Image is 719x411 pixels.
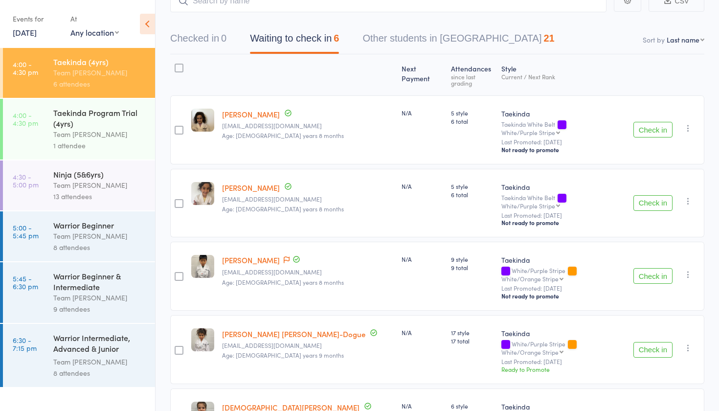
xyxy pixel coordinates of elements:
span: 9 style [451,255,494,263]
a: [PERSON_NAME] [222,183,280,193]
a: [PERSON_NAME] [PERSON_NAME]-Dogue [222,329,365,339]
a: [DATE] [13,27,37,38]
div: White/Orange Stripe [501,349,559,355]
div: Any location [70,27,119,38]
div: Not ready to promote [501,292,626,300]
div: Next Payment [398,59,447,91]
div: Taekinda [501,109,626,118]
div: Style [497,59,629,91]
a: 4:30 -5:00 pmNinja (5&6yrs)Team [PERSON_NAME]13 attendees [3,160,155,210]
div: White/Purple Stripe [501,267,626,282]
small: Last Promoted: [DATE] [501,285,626,292]
a: 5:45 -6:30 pmWarrior Beginner & IntermediateTeam [PERSON_NAME]9 attendees [3,262,155,323]
small: Last Promoted: [DATE] [501,358,626,365]
div: Team [PERSON_NAME] [53,129,147,140]
div: Taekinda White Belt [501,121,626,136]
img: image1754376410.png [191,109,214,132]
div: Events for [13,11,61,27]
time: 4:30 - 5:00 pm [13,173,39,188]
div: 6 [334,33,339,44]
a: 4:00 -4:30 pmTaekinda Program Trial (4yrs)Team [PERSON_NAME]1 attendee [3,99,155,160]
small: Last Promoted: [DATE] [501,138,626,145]
div: Current / Next Rank [501,73,626,80]
div: N/A [402,328,443,337]
span: Age: [DEMOGRAPHIC_DATA] years 9 months [222,351,344,359]
div: Taekinda (4yrs) [53,56,147,67]
span: 5 style [451,109,494,117]
img: image1747435516.png [191,328,214,351]
button: Check in [633,268,673,284]
div: 1 attendee [53,140,147,151]
div: 6 attendees [53,78,147,90]
div: Warrior Beginner & Intermediate [53,271,147,292]
small: Last Promoted: [DATE] [501,212,626,219]
div: Taekinda [501,328,626,338]
span: 9 total [451,263,494,272]
span: 17 total [451,337,494,345]
div: Team [PERSON_NAME] [53,230,147,242]
a: 5:00 -5:45 pmWarrior BeginnerTeam [PERSON_NAME]8 attendees [3,211,155,261]
div: Taekinda [501,182,626,192]
label: Sort by [643,35,665,45]
div: Team [PERSON_NAME] [53,356,147,367]
a: 4:00 -4:30 pmTaekinda (4yrs)Team [PERSON_NAME]6 attendees [3,48,155,98]
span: Age: [DEMOGRAPHIC_DATA] years 8 months [222,205,344,213]
div: At [70,11,119,27]
div: Warrior Intermediate, Advanced & Junior [PERSON_NAME] [53,332,147,356]
div: Last name [667,35,699,45]
button: Checked in0 [170,28,226,54]
div: Team [PERSON_NAME] [53,292,147,303]
span: 5 style [451,182,494,190]
span: 17 style [451,328,494,337]
div: Ninja (5&6yrs) [53,169,147,180]
a: [PERSON_NAME] [222,255,280,265]
div: since last grading [451,73,494,86]
small: azade.moosavi@yahoo.com [222,196,394,203]
div: White/Orange Stripe [501,275,559,282]
div: Warrior Beginner [53,220,147,230]
button: Check in [633,342,673,358]
div: Atten­dances [447,59,497,91]
time: 6:30 - 7:15 pm [13,336,37,352]
img: image1746226530.png [191,255,214,278]
div: N/A [402,402,443,410]
div: Taekinda Program Trial (4yrs) [53,107,147,129]
time: 4:00 - 4:30 pm [13,111,38,127]
button: Check in [633,195,673,211]
div: N/A [402,182,443,190]
div: 21 [543,33,554,44]
button: Other students in [GEOGRAPHIC_DATA]21 [362,28,554,54]
div: Team [PERSON_NAME] [53,67,147,78]
img: image1755583115.png [191,182,214,205]
small: draganamihaila@live.com [222,342,394,349]
div: White/Purple Stripe [501,341,626,355]
div: Ready to Promote [501,365,626,373]
div: Team [PERSON_NAME] [53,180,147,191]
small: azade.moosavi@yahoo.com [222,122,394,129]
div: N/A [402,109,443,117]
span: 6 total [451,117,494,125]
div: White/Purple Stripe [501,203,555,209]
time: 4:00 - 4:30 pm [13,60,38,76]
span: 6 total [451,190,494,199]
div: 8 attendees [53,242,147,253]
div: N/A [402,255,443,263]
div: White/Purple Stripe [501,129,555,136]
div: Taekinda [501,255,626,265]
div: 13 attendees [53,191,147,202]
time: 5:45 - 6:30 pm [13,274,38,290]
div: Not ready to promote [501,219,626,227]
button: Check in [633,122,673,137]
small: tunapie@hotmail.com [222,269,394,275]
a: 6:30 -7:15 pmWarrior Intermediate, Advanced & Junior [PERSON_NAME]Team [PERSON_NAME]8 attendees [3,324,155,387]
div: Not ready to promote [501,146,626,154]
a: [PERSON_NAME] [222,109,280,119]
time: 5:00 - 5:45 pm [13,224,39,239]
span: 6 style [451,402,494,410]
div: 9 attendees [53,303,147,315]
span: Age: [DEMOGRAPHIC_DATA] years 8 months [222,278,344,286]
span: Age: [DEMOGRAPHIC_DATA] years 8 months [222,131,344,139]
button: Waiting to check in6 [250,28,339,54]
div: 0 [221,33,226,44]
div: Taekinda White Belt [501,194,626,209]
